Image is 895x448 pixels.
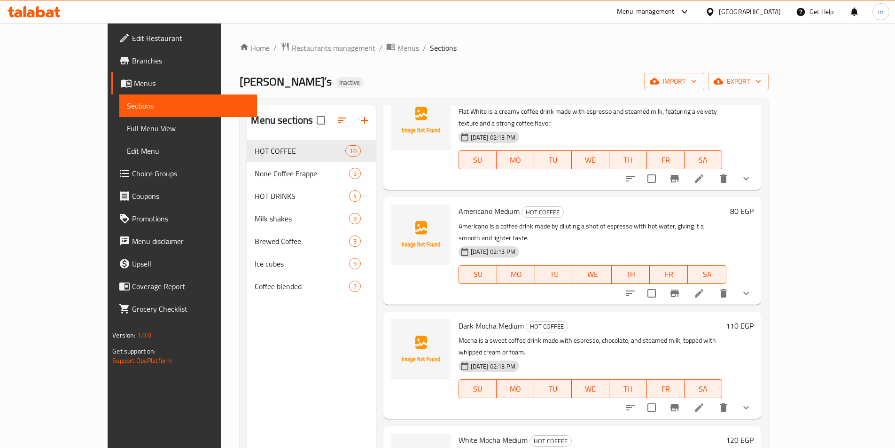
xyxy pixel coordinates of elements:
a: Coverage Report [111,275,257,298]
button: TH [609,150,647,169]
a: Edit Restaurant [111,27,257,49]
span: HOT DRINKS [255,190,349,202]
img: Dark Mocha Medium [391,319,451,379]
span: White Mocha Medium [459,433,528,447]
span: 5 [350,169,360,178]
button: Branch-specific-item [663,167,686,190]
button: WE [573,265,611,284]
a: Support.OpsPlatform [112,354,172,367]
h2: Menu sections [251,113,313,127]
span: 4 [350,192,360,201]
span: export [716,76,761,87]
div: items [349,258,361,269]
a: Choice Groups [111,162,257,185]
button: MO [497,150,534,169]
span: TH [615,267,646,281]
button: FR [647,150,685,169]
button: sort-choices [619,396,642,419]
span: 3 [350,237,360,246]
div: Milk shakes9 [247,207,375,230]
button: export [708,73,769,90]
button: Branch-specific-item [663,282,686,305]
div: None Coffee Frappe [255,168,349,179]
div: HOT COFFEE [521,206,564,218]
button: TU [534,150,572,169]
span: Select all sections [311,110,331,130]
span: Restaurants management [292,42,375,54]
img: Americano Medium [391,204,451,265]
span: Full Menu View [127,123,249,134]
span: MO [500,153,530,167]
span: Sort sections [331,109,353,132]
span: Get support on: [112,345,156,357]
button: SU [459,150,497,169]
span: SA [688,153,718,167]
span: SU [463,267,493,281]
span: MO [500,382,530,396]
span: FR [651,153,681,167]
button: MO [497,265,535,284]
a: Coupons [111,185,257,207]
button: WE [572,150,609,169]
div: HOT DRINKS4 [247,185,375,207]
div: Brewed Coffee3 [247,230,375,252]
span: 9 [350,214,360,223]
span: 10 [346,147,360,156]
a: Edit Menu [119,140,257,162]
a: Edit menu item [693,173,705,184]
span: Coupons [132,190,249,202]
button: TH [612,265,650,284]
span: TU [538,382,568,396]
span: HOT COFFEE [522,207,563,218]
svg: Show Choices [740,288,752,299]
span: Grocery Checklist [132,303,249,314]
button: show more [735,396,757,419]
h6: 120 EGP [726,433,754,447]
button: SU [459,379,497,398]
button: TH [609,379,647,398]
span: [DATE] 02:13 PM [467,247,519,256]
div: items [349,236,361,247]
span: WE [576,153,606,167]
li: / [423,42,426,54]
span: Milk shakes [255,213,349,224]
span: Brewed Coffee [255,236,349,247]
p: Americano is a coffee drink made by diluting a shot of espresso with hot water, giving it a smoot... [459,220,726,244]
li: / [273,42,277,54]
div: HOT COFFEE [526,321,568,332]
span: [DATE] 02:13 PM [467,362,519,371]
button: MO [497,379,534,398]
span: m [878,7,884,17]
div: items [345,145,360,157]
div: items [349,168,361,179]
div: None Coffee Frappe5 [247,162,375,185]
span: Inactive [335,79,364,86]
span: Coverage Report [132,281,249,292]
p: Mocha is a sweet coffee drink made with espresso, chocolate, and steamed milk, topped with whippe... [459,335,722,358]
nav: breadcrumb [240,42,768,54]
button: TU [535,265,573,284]
li: / [379,42,382,54]
button: sort-choices [619,282,642,305]
p: Flat White is a creamy coffee drink made with espresso and steamed milk, featuring a velvety text... [459,106,722,129]
span: Edit Menu [127,145,249,157]
a: Upsell [111,252,257,275]
span: 7 [350,282,360,291]
button: show more [735,282,757,305]
span: FR [651,382,681,396]
span: Americano Medium [459,204,520,218]
span: import [652,76,697,87]
span: Upsell [132,258,249,269]
span: Branches [132,55,249,66]
span: TH [613,153,643,167]
button: delete [712,396,735,419]
span: MO [501,267,531,281]
a: Full Menu View [119,117,257,140]
div: Inactive [335,77,364,88]
button: FR [647,379,685,398]
div: Coffee blended [255,281,349,292]
span: Sections [430,42,457,54]
span: WE [577,267,607,281]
